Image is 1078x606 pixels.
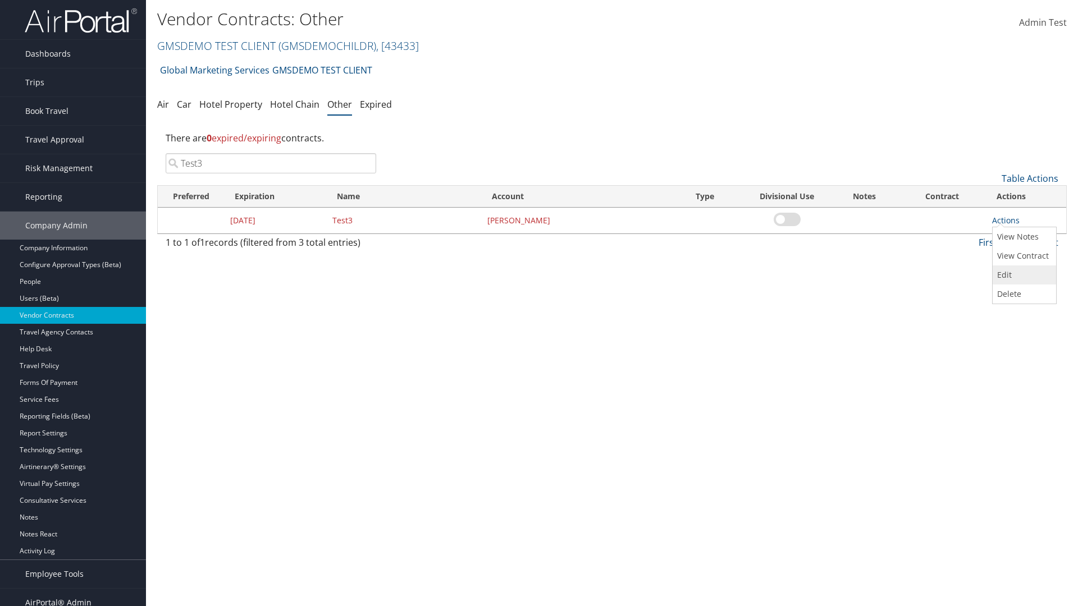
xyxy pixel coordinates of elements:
[157,98,169,111] a: Air
[25,154,93,182] span: Risk Management
[278,38,376,53] span: ( GMSDEMOCHILDR )
[25,560,84,588] span: Employee Tools
[25,212,88,240] span: Company Admin
[1019,16,1067,29] span: Admin Test
[993,265,1053,284] a: Edit
[207,132,281,144] span: expired/expiring
[157,123,1067,153] div: There are contracts.
[1002,172,1058,185] a: Table Actions
[327,98,352,111] a: Other
[158,186,225,208] th: Preferred: activate to sort column ascending
[831,186,898,208] th: Notes: activate to sort column ascending
[166,153,376,173] input: Search
[157,7,764,31] h1: Vendor Contracts: Other
[25,183,62,211] span: Reporting
[482,208,686,233] td: [PERSON_NAME]
[376,38,419,53] span: , [ 43433 ]
[993,284,1053,304] a: Delete
[225,208,327,233] td: [DATE]
[166,236,376,255] div: 1 to 1 of records (filtered from 3 total entries)
[979,236,997,249] a: First
[327,186,482,208] th: Name: activate to sort column ascending
[199,98,262,111] a: Hotel Property
[686,186,743,208] th: Type: activate to sort column ascending
[743,186,831,208] th: Divisional Use: activate to sort column ascending
[25,7,137,34] img: airportal-logo.png
[200,236,205,249] span: 1
[25,68,44,97] span: Trips
[25,126,84,154] span: Travel Approval
[327,208,482,233] td: Test3
[177,98,191,111] a: Car
[898,186,986,208] th: Contract: activate to sort column ascending
[1019,6,1067,40] a: Admin Test
[225,186,327,208] th: Expiration: activate to sort column descending
[207,132,212,144] strong: 0
[993,246,1053,265] a: View Contract
[992,215,1020,226] a: Actions
[270,98,319,111] a: Hotel Chain
[986,186,1066,208] th: Actions
[360,98,392,111] a: Expired
[482,186,686,208] th: Account: activate to sort column ascending
[993,227,1053,246] a: View Notes
[25,97,68,125] span: Book Travel
[272,59,372,81] a: GMSDEMO TEST CLIENT
[160,59,269,81] a: Global Marketing Services
[157,38,419,53] a: GMSDEMO TEST CLIENT
[25,40,71,68] span: Dashboards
